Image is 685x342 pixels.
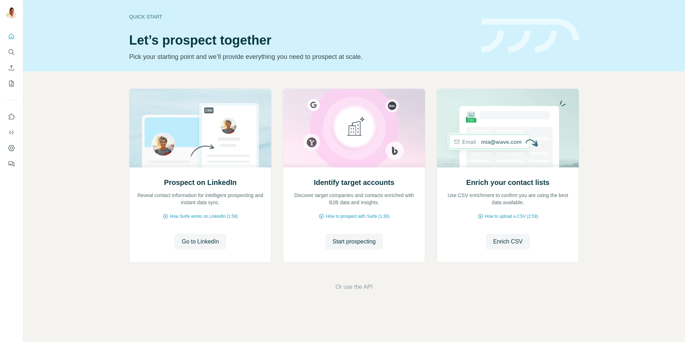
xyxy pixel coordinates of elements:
span: Go to LinkedIn [182,237,219,246]
p: Reveal contact information for intelligent prospecting and instant data sync. [137,192,264,206]
img: Prospect on LinkedIn [129,89,272,167]
img: Identify target accounts [283,89,425,167]
h2: Prospect on LinkedIn [164,177,237,187]
span: Enrich CSV [493,237,523,246]
span: How to prospect with Surfe (1:30) [326,213,389,220]
img: Enrich your contact lists [437,89,579,167]
img: Avatar [6,7,17,19]
p: Use CSV enrichment to confirm you are using the best data available. [444,192,572,206]
button: Go to LinkedIn [174,234,226,250]
h2: Enrich your contact lists [466,177,549,187]
button: Feedback [6,157,17,170]
span: Start prospecting [333,237,376,246]
div: Quick start [129,13,473,20]
button: Quick start [6,30,17,43]
button: My lists [6,77,17,90]
button: Enrich CSV [486,234,530,250]
h1: Let’s prospect together [129,33,473,47]
button: Use Surfe API [6,126,17,139]
img: banner [482,19,579,53]
button: Start prospecting [325,234,383,250]
p: Discover target companies and contacts enriched with B2B data and insights. [290,192,418,206]
button: Dashboard [6,142,17,155]
span: How Surfe works on LinkedIn (1:58) [170,213,238,220]
h2: Identify target accounts [314,177,395,187]
button: Use Surfe on LinkedIn [6,110,17,123]
button: Or use the API [335,283,372,291]
button: Enrich CSV [6,61,17,74]
button: Search [6,46,17,59]
span: How to upload a CSV (2:59) [485,213,538,220]
p: Pick your starting point and we’ll provide everything you need to prospect at scale. [129,52,473,62]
